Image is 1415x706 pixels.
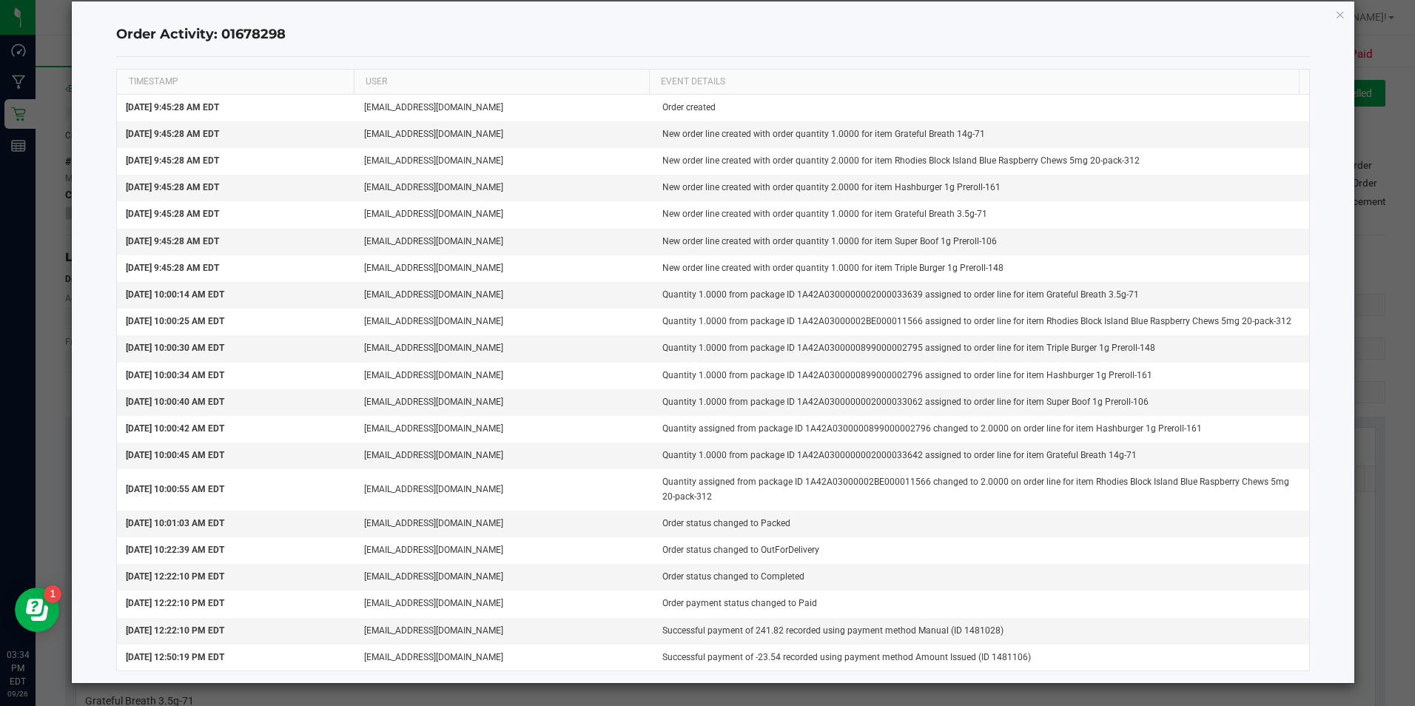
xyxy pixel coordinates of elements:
th: USER [354,70,649,95]
td: [EMAIL_ADDRESS][DOMAIN_NAME] [355,564,653,591]
span: [DATE] 9:45:28 AM EDT [126,102,219,112]
td: Order status changed to Completed [653,564,1309,591]
td: New order line created with order quantity 1.0000 for item Grateful Breath 14g-71 [653,121,1309,148]
td: New order line created with order quantity 2.0000 for item Rhodies Block Island Blue Raspberry Ch... [653,148,1309,175]
iframe: Resource center [15,588,59,632]
td: Quantity 1.0000 from package ID 1A42A0300000002000033642 assigned to order line for item Grateful... [653,443,1309,469]
td: [EMAIL_ADDRESS][DOMAIN_NAME] [355,121,653,148]
span: [DATE] 10:01:03 AM EDT [126,518,224,528]
span: [DATE] 9:45:28 AM EDT [126,209,219,219]
td: [EMAIL_ADDRESS][DOMAIN_NAME] [355,363,653,389]
td: [EMAIL_ADDRESS][DOMAIN_NAME] [355,148,653,175]
span: [DATE] 10:00:30 AM EDT [126,343,224,353]
td: Quantity 1.0000 from package ID 1A42A03000002BE000011566 assigned to order line for item Rhodies ... [653,309,1309,335]
td: Quantity 1.0000 from package ID 1A42A0300000002000033639 assigned to order line for item Grateful... [653,282,1309,309]
span: [DATE] 12:22:10 PM EDT [126,598,224,608]
td: Quantity 1.0000 from package ID 1A42A0300000899000002796 assigned to order line for item Hashburg... [653,363,1309,389]
td: [EMAIL_ADDRESS][DOMAIN_NAME] [355,618,653,645]
td: [EMAIL_ADDRESS][DOMAIN_NAME] [355,511,653,537]
td: New order line created with order quantity 2.0000 for item Hashburger 1g Preroll-161 [653,175,1309,201]
td: [EMAIL_ADDRESS][DOMAIN_NAME] [355,229,653,255]
span: [DATE] 10:00:14 AM EDT [126,289,224,300]
td: Order payment status changed to Paid [653,591,1309,617]
th: EVENT DETAILS [649,70,1299,95]
td: Order created [653,95,1309,121]
td: [EMAIL_ADDRESS][DOMAIN_NAME] [355,389,653,416]
td: [EMAIL_ADDRESS][DOMAIN_NAME] [355,201,653,228]
h4: Order Activity: 01678298 [116,25,1309,44]
td: [EMAIL_ADDRESS][DOMAIN_NAME] [355,255,653,282]
span: [DATE] 10:00:34 AM EDT [126,370,224,380]
span: [DATE] 9:45:28 AM EDT [126,182,219,192]
td: Quantity 1.0000 from package ID 1A42A0300000002000033062 assigned to order line for item Super Bo... [653,389,1309,416]
td: New order line created with order quantity 1.0000 for item Triple Burger 1g Preroll-148 [653,255,1309,282]
td: [EMAIL_ADDRESS][DOMAIN_NAME] [355,443,653,469]
td: Quantity assigned from package ID 1A42A0300000899000002796 changed to 2.0000 on order line for it... [653,416,1309,443]
span: [DATE] 10:00:55 AM EDT [126,484,224,494]
span: [DATE] 12:22:10 PM EDT [126,625,224,636]
td: [EMAIL_ADDRESS][DOMAIN_NAME] [355,537,653,564]
td: [EMAIL_ADDRESS][DOMAIN_NAME] [355,282,653,309]
td: [EMAIL_ADDRESS][DOMAIN_NAME] [355,591,653,617]
span: [DATE] 12:22:10 PM EDT [126,571,224,582]
td: [EMAIL_ADDRESS][DOMAIN_NAME] [355,469,653,510]
span: [DATE] 9:45:28 AM EDT [126,236,219,246]
span: [DATE] 10:00:25 AM EDT [126,316,224,326]
td: Successful payment of -23.54 recorded using payment method Amount Issued (ID 1481106) [653,645,1309,670]
td: [EMAIL_ADDRESS][DOMAIN_NAME] [355,309,653,335]
td: Successful payment of 241.82 recorded using payment method Manual (ID 1481028) [653,618,1309,645]
span: [DATE] 9:45:28 AM EDT [126,129,219,139]
td: New order line created with order quantity 1.0000 for item Grateful Breath 3.5g-71 [653,201,1309,228]
span: [DATE] 10:00:45 AM EDT [126,450,224,460]
td: [EMAIL_ADDRESS][DOMAIN_NAME] [355,335,653,362]
td: Order status changed to Packed [653,511,1309,537]
td: Order status changed to OutForDelivery [653,537,1309,564]
td: [EMAIL_ADDRESS][DOMAIN_NAME] [355,645,653,670]
iframe: Resource center unread badge [44,585,61,603]
span: [DATE] 10:00:40 AM EDT [126,397,224,407]
td: [EMAIL_ADDRESS][DOMAIN_NAME] [355,95,653,121]
td: [EMAIL_ADDRESS][DOMAIN_NAME] [355,416,653,443]
span: [DATE] 9:45:28 AM EDT [126,155,219,166]
span: [DATE] 12:50:19 PM EDT [126,652,224,662]
span: [DATE] 10:00:42 AM EDT [126,423,224,434]
span: [DATE] 10:22:39 AM EDT [126,545,224,555]
td: Quantity 1.0000 from package ID 1A42A0300000899000002795 assigned to order line for item Triple B... [653,335,1309,362]
span: [DATE] 9:45:28 AM EDT [126,263,219,273]
th: TIMESTAMP [117,70,353,95]
td: [EMAIL_ADDRESS][DOMAIN_NAME] [355,175,653,201]
td: Quantity assigned from package ID 1A42A03000002BE000011566 changed to 2.0000 on order line for it... [653,469,1309,510]
td: New order line created with order quantity 1.0000 for item Super Boof 1g Preroll-106 [653,229,1309,255]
